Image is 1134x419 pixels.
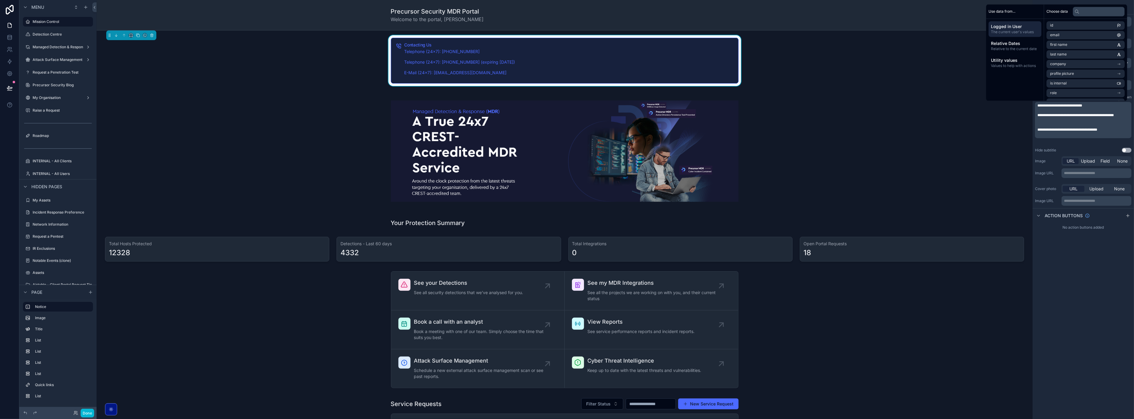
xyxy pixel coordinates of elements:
label: Attack Surface Management [33,57,83,62]
label: List [35,360,91,365]
a: IR Exclusions [23,244,93,253]
label: IR Exclusions [33,246,92,251]
span: Page [31,289,42,295]
label: Detection Centre [33,32,92,37]
a: Network Information [23,220,93,229]
label: Request a Pentest [33,234,92,239]
a: INTERNAL - All Users [23,169,93,179]
a: My Assets [23,195,93,205]
label: List [35,349,91,354]
span: Action buttons [1045,213,1083,219]
label: Mission Control [33,19,89,24]
a: Request a Pentest [23,232,93,241]
span: Upload [1081,158,1095,164]
a: My Organisation [23,93,93,103]
label: Quick links [35,382,91,387]
button: Done [81,409,94,417]
label: Incident Response Preference [33,210,92,215]
span: Choose data [1047,9,1068,14]
label: Roadmap [33,133,92,138]
span: Values to help with actions [991,64,1039,68]
div: scrollable content [1062,196,1132,206]
span: Relative to the current date [991,47,1039,52]
label: Image [35,316,91,320]
a: Notable Events (clone) [23,256,93,265]
h1: Precursor Security MDR Portal [391,7,484,16]
label: Image URL [1035,198,1059,203]
a: Request a Penetration Test [23,68,93,77]
label: List [35,338,91,343]
a: Detection Centre [23,30,93,39]
div: scrollable content [986,19,1044,73]
label: Assets [33,270,92,275]
label: Cover photo [1035,186,1059,191]
label: Managed Detection & Response [33,45,87,49]
span: Utility values [991,58,1039,64]
a: Mission Control [23,17,93,27]
span: URL [1067,158,1075,164]
a: Assets [23,268,93,278]
span: Field [1100,158,1110,164]
p: Telephone (24x7): [PHONE_NUMBER] [404,48,733,55]
label: Airtable - Client Portal Request Tickets [33,282,99,287]
label: INTERNAL - All Users [33,171,92,176]
span: Use data from... [989,9,1016,14]
span: None [1114,186,1125,192]
label: Raise a Request [33,108,92,113]
span: Relative Dates [991,41,1039,47]
span: Hidden pages [31,184,62,190]
a: Incident Response Preference [23,208,93,217]
label: List [35,394,91,398]
label: My Organisation [33,95,83,100]
a: Raise a Request [23,106,93,115]
span: URL [1070,186,1078,192]
label: My Assets [33,198,92,203]
label: Precursor Security Blog [33,83,92,87]
label: Image [1035,159,1059,163]
a: Roadmap [23,131,93,141]
span: The current user's values [991,30,1039,35]
span: Menu [31,4,44,10]
label: Title [35,327,91,332]
label: Network Information [33,222,92,227]
div: scrollable content [1062,168,1132,178]
span: Upload [1090,186,1104,192]
label: Image URL [1035,171,1059,176]
a: Managed Detection & Response [23,42,93,52]
div: scrollable content [1035,102,1132,138]
label: Notice [35,304,88,309]
a: Airtable - Client Portal Request Tickets [23,280,93,290]
p: Telephone (24x7): [PHONE_NUMBER] (expiring [DATE]) [404,59,733,66]
label: Hide subtitle [1035,148,1056,153]
div: Telephone (24x7): 01912491612 Telephone (24x7): 0330 236 8025 (expiring 08/09/25) E-Mail (24x7): ... [404,48,733,76]
a: INTERNAL - All Clients [23,156,93,166]
label: Request a Penetration Test [33,70,92,75]
h5: Contacting Us [404,43,733,47]
span: Logged in User [991,24,1039,30]
a: Attack Surface Management [23,55,93,65]
span: None [1117,158,1128,164]
div: No action buttons added [1033,223,1134,232]
div: scrollable content [19,299,97,407]
label: INTERNAL - All Clients [33,159,92,163]
label: List [35,371,91,376]
span: Welcome to the portal, [PERSON_NAME] [391,16,484,23]
p: E-Mail (24x7): [EMAIL_ADDRESS][DOMAIN_NAME] [404,69,733,76]
label: Notable Events (clone) [33,258,92,263]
